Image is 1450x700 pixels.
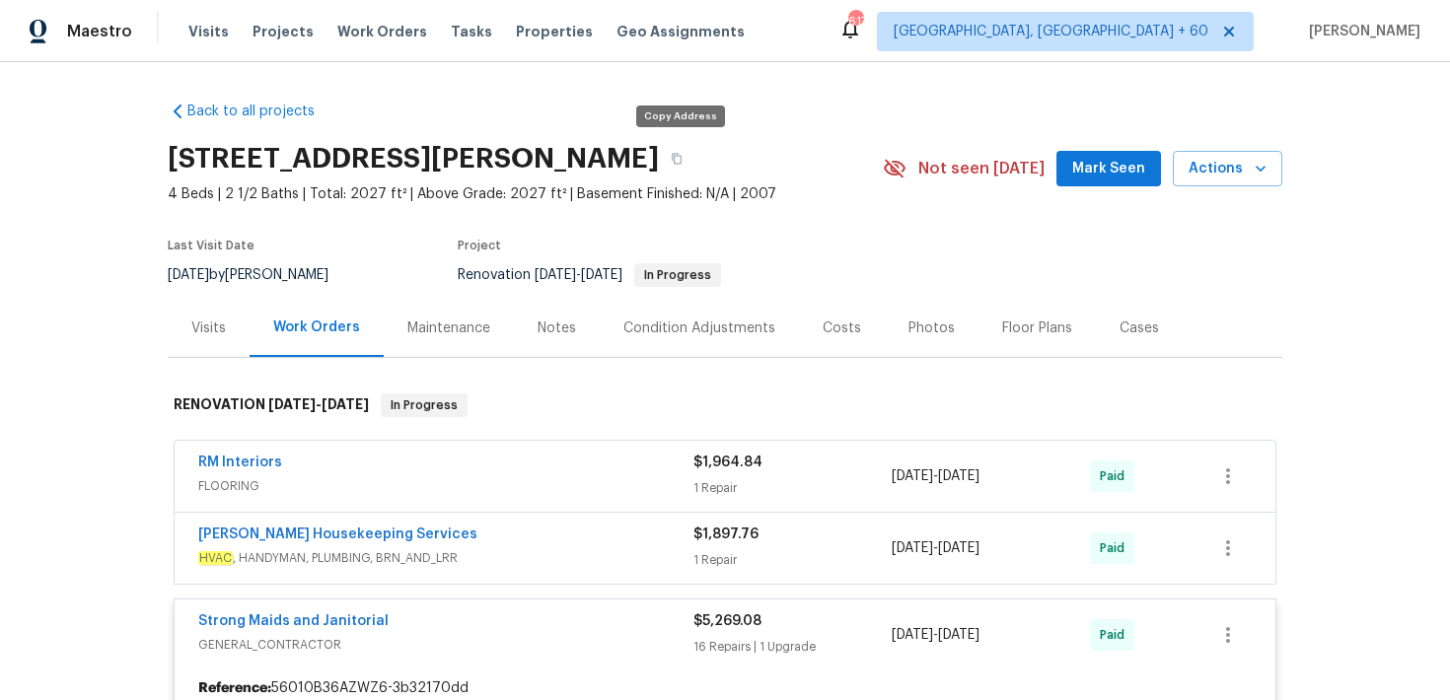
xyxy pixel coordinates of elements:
[168,149,659,169] h2: [STREET_ADDRESS][PERSON_NAME]
[273,317,360,337] div: Work Orders
[168,240,254,251] span: Last Visit Date
[253,22,314,41] span: Projects
[191,318,226,338] div: Visits
[407,318,490,338] div: Maintenance
[268,397,316,411] span: [DATE]
[1002,318,1072,338] div: Floor Plans
[168,263,352,287] div: by [PERSON_NAME]
[623,318,775,338] div: Condition Adjustments
[535,268,576,282] span: [DATE]
[198,551,233,565] em: HVAC
[168,102,357,121] a: Back to all projects
[908,318,955,338] div: Photos
[1100,538,1132,558] span: Paid
[1173,151,1282,187] button: Actions
[918,159,1045,178] span: Not seen [DATE]
[198,548,693,568] span: , HANDYMAN, PLUMBING, BRN_AND_LRR
[538,318,576,338] div: Notes
[198,635,693,655] span: GENERAL_CONTRACTOR
[892,466,979,486] span: -
[268,397,369,411] span: -
[1100,466,1132,486] span: Paid
[322,397,369,411] span: [DATE]
[168,374,1282,437] div: RENOVATION [DATE]-[DATE]In Progress
[892,538,979,558] span: -
[938,628,979,642] span: [DATE]
[938,469,979,483] span: [DATE]
[535,268,622,282] span: -
[892,625,979,645] span: -
[337,22,427,41] span: Work Orders
[693,455,762,469] span: $1,964.84
[616,22,745,41] span: Geo Assignments
[1100,625,1132,645] span: Paid
[198,614,389,628] a: Strong Maids and Janitorial
[848,12,862,32] div: 617
[198,527,477,541] a: [PERSON_NAME] Housekeeping Services
[693,478,892,498] div: 1 Repair
[1189,157,1267,181] span: Actions
[693,550,892,570] div: 1 Repair
[451,25,492,38] span: Tasks
[1056,151,1161,187] button: Mark Seen
[892,628,933,642] span: [DATE]
[636,269,719,281] span: In Progress
[823,318,861,338] div: Costs
[458,240,501,251] span: Project
[198,476,693,496] span: FLOORING
[1072,157,1145,181] span: Mark Seen
[693,614,761,628] span: $5,269.08
[938,541,979,555] span: [DATE]
[174,393,369,417] h6: RENOVATION
[198,455,282,469] a: RM Interiors
[894,22,1208,41] span: [GEOGRAPHIC_DATA], [GEOGRAPHIC_DATA] + 60
[693,527,759,541] span: $1,897.76
[168,184,883,204] span: 4 Beds | 2 1/2 Baths | Total: 2027 ft² | Above Grade: 2027 ft² | Basement Finished: N/A | 2007
[892,469,933,483] span: [DATE]
[198,678,271,698] b: Reference:
[892,541,933,555] span: [DATE]
[188,22,229,41] span: Visits
[581,268,622,282] span: [DATE]
[458,268,721,282] span: Renovation
[67,22,132,41] span: Maestro
[383,395,466,415] span: In Progress
[1120,318,1159,338] div: Cases
[1301,22,1420,41] span: [PERSON_NAME]
[516,22,593,41] span: Properties
[693,637,892,657] div: 16 Repairs | 1 Upgrade
[168,268,209,282] span: [DATE]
